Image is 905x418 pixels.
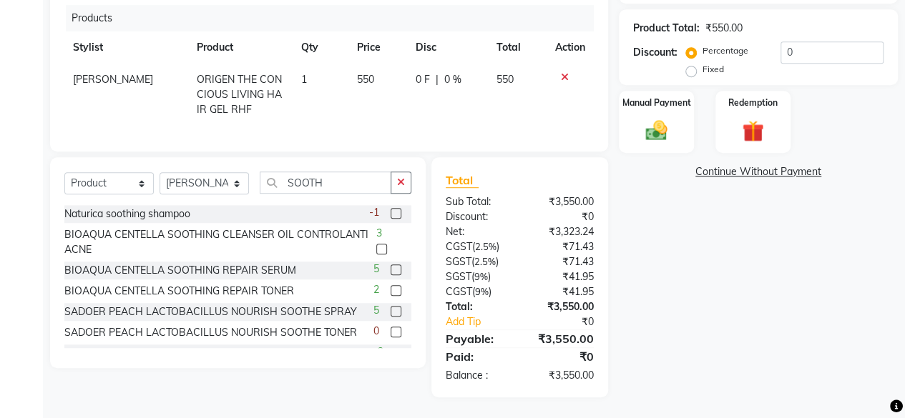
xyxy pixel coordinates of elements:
div: Net: [435,224,520,239]
div: Sub Total: [435,194,520,209]
th: Disc [407,31,488,64]
div: ₹0 [519,209,605,224]
img: _gift.svg [735,118,771,144]
label: Percentage [703,44,748,57]
label: Fixed [703,63,724,76]
div: Total: [435,299,520,314]
th: Action [547,31,594,64]
div: ₹41.95 [519,269,605,284]
th: Stylist [64,31,188,64]
input: Search or Scan [260,171,391,194]
div: ( ) [435,239,520,254]
span: SGST [446,255,471,268]
span: 9% [474,271,488,282]
span: 5 [373,303,379,318]
div: Paid: [435,348,520,365]
a: Add Tip [435,314,534,329]
div: ( ) [435,254,520,269]
th: Product [188,31,293,64]
span: ORIGEN THE CONCIOUS LIVING HAIR GEL RHF [197,73,282,116]
label: Redemption [728,96,778,109]
a: Continue Without Payment [622,164,895,179]
th: Total [488,31,547,64]
th: Price [348,31,407,64]
span: 5 [373,262,379,277]
div: Product Total: [633,21,700,36]
div: BIOAQUA CENTELLA SOOTHING REPAIR SERUM [64,263,296,278]
span: 0 F [416,72,430,87]
div: BIOAQUA CENTELLA SOOTHING REPAIR TONER [64,284,294,299]
div: ( ) [435,269,520,284]
div: ₹3,550.00 [519,330,605,347]
span: 2.5% [475,241,496,252]
span: | [436,72,439,87]
span: [PERSON_NAME] [73,73,153,86]
span: Total [446,173,479,188]
div: ₹0 [534,314,605,329]
div: ₹71.43 [519,239,605,254]
span: 9% [475,286,489,297]
span: 0 % [444,72,461,87]
div: Balance : [435,368,520,383]
div: BIOAQUA CENTELLA SOOTHING CLEANSER OIL CONTROLANTIACNE [64,227,371,257]
div: ₹3,323.24 [519,224,605,239]
div: ₹550.00 [705,21,743,36]
th: Qty [293,31,348,64]
span: 6 [377,344,383,359]
span: 550 [496,73,514,86]
div: Discount: [633,45,677,60]
div: Naturica soothing shampoo [64,206,190,222]
div: SADOER PEACH LACTOBACILLUS NOURISH SOOTHE SPRAY [64,304,357,319]
span: 0 [373,324,379,339]
span: 2.5% [474,256,496,267]
div: ( ) [435,284,520,299]
div: ₹0 [519,348,605,365]
div: Products [66,5,605,31]
div: ₹3,550.00 [519,368,605,383]
div: ₹3,550.00 [519,299,605,314]
div: ₹3,550.00 [519,194,605,209]
span: -1 [369,205,379,220]
span: 3 [376,226,382,241]
div: Discount: [435,209,520,224]
span: CGST [446,285,472,298]
label: Manual Payment [622,96,691,109]
span: 2 [373,282,379,297]
img: _cash.svg [639,118,674,143]
div: ₹71.43 [519,254,605,269]
div: SADOER PEACH LACTOBACILLUS NOURISH SOOTHE TONER [64,325,357,340]
span: 1 [301,73,307,86]
div: SADOER VITAMIN C [MEDICAL_DATA] WHITEN SOOTHE COTTON PADS [64,346,371,376]
div: Payable: [435,330,520,347]
span: 550 [357,73,374,86]
span: SGST [446,270,471,283]
div: ₹41.95 [519,284,605,299]
span: CGST [446,240,472,253]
